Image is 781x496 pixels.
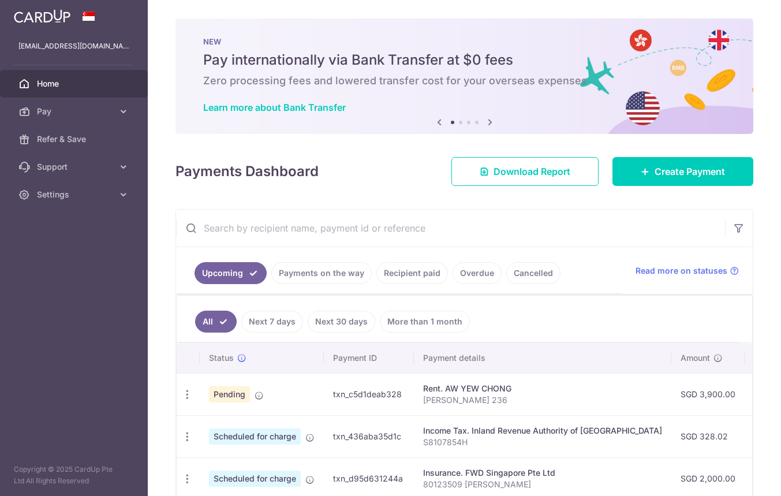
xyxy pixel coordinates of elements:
[18,40,129,52] p: [EMAIL_ADDRESS][DOMAIN_NAME]
[37,189,113,200] span: Settings
[423,437,662,448] p: S8107854H
[423,467,662,479] div: Insurance. FWD Singapore Pte Ltd
[241,311,303,333] a: Next 7 days
[423,425,662,437] div: Income Tax. Inland Revenue Authority of [GEOGRAPHIC_DATA]
[203,74,726,88] h6: Zero processing fees and lowered transfer cost for your overseas expenses
[271,262,372,284] a: Payments on the way
[37,133,113,145] span: Refer & Save
[612,157,753,186] a: Create Payment
[203,37,726,46] p: NEW
[209,428,301,445] span: Scheduled for charge
[203,51,726,69] h5: Pay internationally via Bank Transfer at $0 fees
[671,415,745,457] td: SGD 328.02
[195,262,267,284] a: Upcoming
[175,161,319,182] h4: Payments Dashboard
[37,161,113,173] span: Support
[423,479,662,490] p: 80123509 [PERSON_NAME]
[423,394,662,406] p: [PERSON_NAME] 236
[203,102,346,113] a: Learn more about Bank Transfer
[195,311,237,333] a: All
[37,106,113,117] span: Pay
[636,265,727,277] span: Read more on statuses
[636,265,739,277] a: Read more on statuses
[451,157,599,186] a: Download Report
[494,165,570,178] span: Download Report
[414,343,671,373] th: Payment details
[453,262,502,284] a: Overdue
[423,383,662,394] div: Rent. AW YEW CHONG
[176,210,725,247] input: Search by recipient name, payment id or reference
[324,415,414,457] td: txn_436aba35d1c
[324,373,414,415] td: txn_c5d1deab328
[506,262,560,284] a: Cancelled
[324,343,414,373] th: Payment ID
[308,311,375,333] a: Next 30 days
[14,9,70,23] img: CardUp
[209,386,250,402] span: Pending
[209,352,234,364] span: Status
[175,18,753,134] img: Bank transfer banner
[37,78,113,89] span: Home
[655,165,725,178] span: Create Payment
[376,262,448,284] a: Recipient paid
[671,373,745,415] td: SGD 3,900.00
[681,352,710,364] span: Amount
[380,311,470,333] a: More than 1 month
[209,471,301,487] span: Scheduled for charge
